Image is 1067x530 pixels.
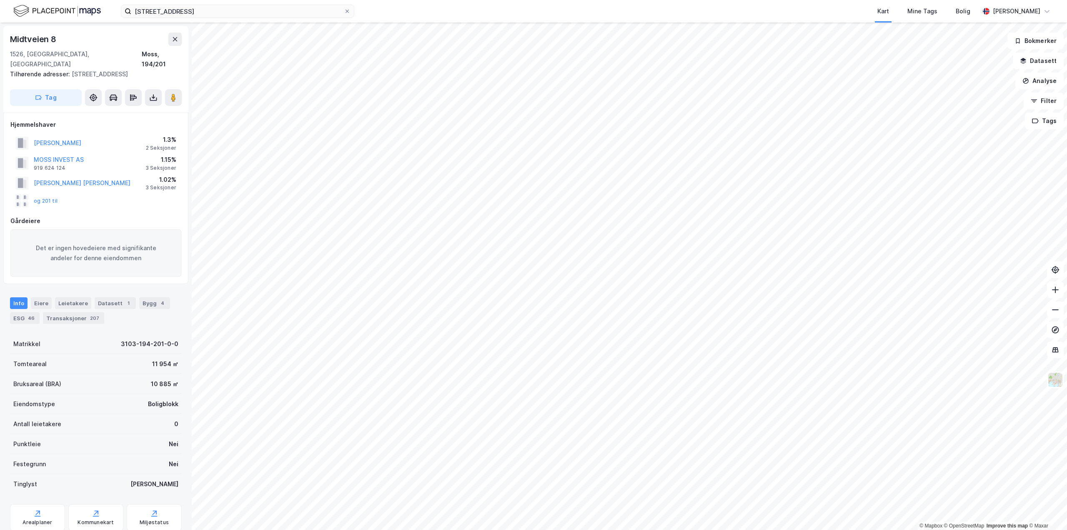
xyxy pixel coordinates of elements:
[1015,73,1064,89] button: Analyse
[130,479,178,489] div: [PERSON_NAME]
[78,519,114,526] div: Kommunekart
[146,135,176,145] div: 1.3%
[13,459,46,469] div: Festegrunn
[23,519,52,526] div: Arealplaner
[13,4,101,18] img: logo.f888ab2527a4732fd821a326f86c7f29.svg
[10,229,181,277] div: Det er ingen hovedeiere med signifikante andeler for denne eiendommen
[1025,490,1067,530] iframe: Chat Widget
[31,297,52,309] div: Eiere
[907,6,937,16] div: Mine Tags
[145,184,176,191] div: 3 Seksjoner
[146,145,176,151] div: 2 Seksjoner
[124,299,133,307] div: 1
[131,5,344,18] input: Søk på adresse, matrikkel, gårdeiere, leietakere eller personer
[10,70,72,78] span: Tilhørende adresser:
[10,33,58,46] div: Midtveien 8
[88,314,101,322] div: 207
[956,6,970,16] div: Bolig
[10,69,175,79] div: [STREET_ADDRESS]
[13,419,61,429] div: Antall leietakere
[152,359,178,369] div: 11 954 ㎡
[148,399,178,409] div: Boligblokk
[1013,53,1064,69] button: Datasett
[151,379,178,389] div: 10 885 ㎡
[10,297,28,309] div: Info
[944,523,984,529] a: OpenStreetMap
[13,359,47,369] div: Tomteareal
[13,479,37,489] div: Tinglyst
[140,519,169,526] div: Miljøstatus
[169,459,178,469] div: Nei
[43,312,104,324] div: Transaksjoner
[13,339,40,349] div: Matrikkel
[10,120,181,130] div: Hjemmelshaver
[10,89,82,106] button: Tag
[158,299,167,307] div: 4
[174,419,178,429] div: 0
[1024,93,1064,109] button: Filter
[142,49,182,69] div: Moss, 194/201
[26,314,36,322] div: 46
[139,297,170,309] div: Bygg
[13,379,61,389] div: Bruksareal (BRA)
[10,49,142,69] div: 1526, [GEOGRAPHIC_DATA], [GEOGRAPHIC_DATA]
[877,6,889,16] div: Kart
[1047,372,1063,388] img: Z
[919,523,942,529] a: Mapbox
[1025,113,1064,129] button: Tags
[1007,33,1064,49] button: Bokmerker
[55,297,91,309] div: Leietakere
[13,399,55,409] div: Eiendomstype
[987,523,1028,529] a: Improve this map
[10,216,181,226] div: Gårdeiere
[145,175,176,185] div: 1.02%
[169,439,178,449] div: Nei
[121,339,178,349] div: 3103-194-201-0-0
[10,312,40,324] div: ESG
[145,155,176,165] div: 1.15%
[993,6,1040,16] div: [PERSON_NAME]
[13,439,41,449] div: Punktleie
[95,297,136,309] div: Datasett
[145,165,176,171] div: 3 Seksjoner
[34,165,65,171] div: 919 624 124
